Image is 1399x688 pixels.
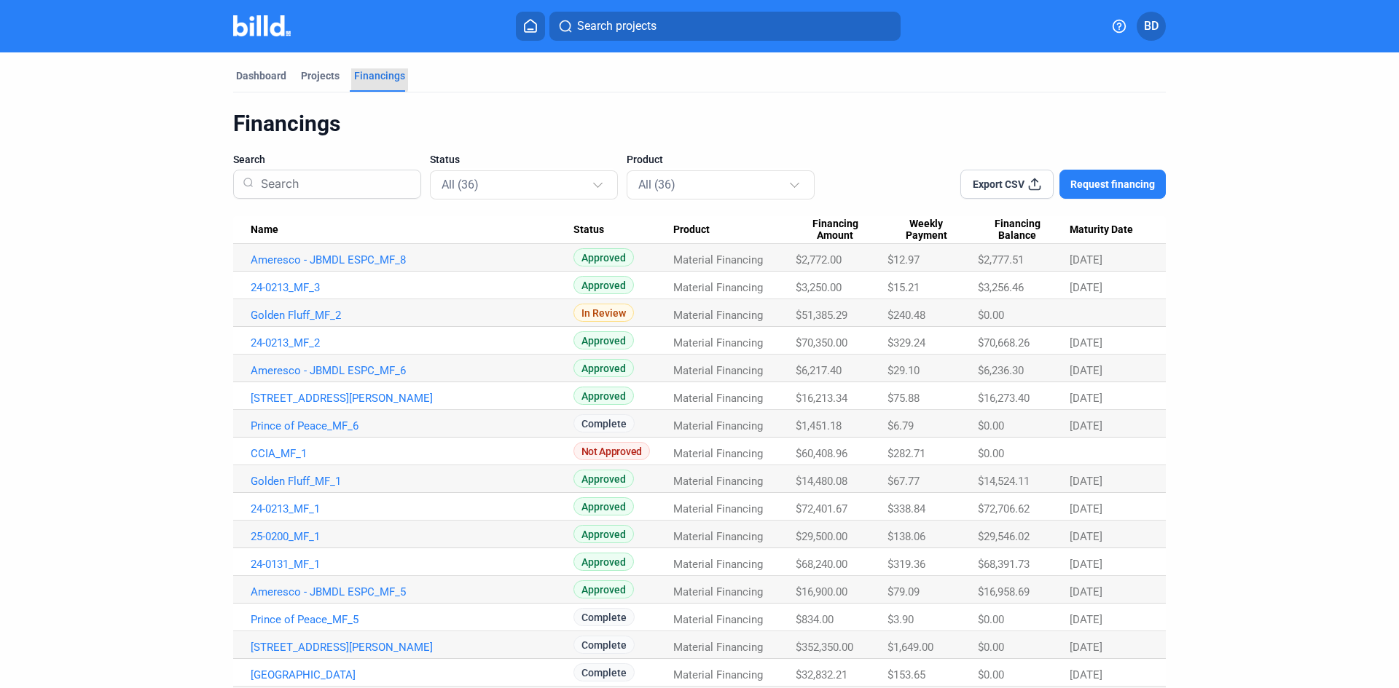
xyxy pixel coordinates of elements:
[887,475,920,488] span: $67.77
[673,253,763,266] span: Material Financing
[673,281,763,294] span: Material Financing
[549,12,901,41] button: Search projects
[573,414,635,432] span: Complete
[796,475,847,488] span: $14,480.08
[673,558,763,571] span: Material Financing
[1070,392,1102,405] span: [DATE]
[573,553,634,571] span: Approved
[430,152,460,167] span: Status
[233,15,291,36] img: Billd Company Logo
[1070,668,1102,681] span: [DATE]
[887,218,965,242] span: Weekly Payment
[573,331,634,349] span: Approved
[1070,585,1102,598] span: [DATE]
[251,336,573,349] a: 24-0213_MF_2
[796,641,853,654] span: $352,350.00
[796,309,847,322] span: $51,385.29
[887,530,925,543] span: $138.06
[442,178,479,191] mat-select-trigger: All (36)
[1070,613,1102,626] span: [DATE]
[573,359,634,377] span: Approved
[1070,253,1102,266] span: [DATE]
[1070,281,1102,294] span: [DATE]
[251,309,573,322] a: Golden Fluff_MF_2
[251,641,573,654] a: [STREET_ADDRESS][PERSON_NAME]
[973,177,1024,191] span: Export CSV
[573,470,634,488] span: Approved
[887,613,914,626] span: $3.90
[1070,558,1102,571] span: [DATE]
[1137,12,1166,41] button: BD
[573,663,635,681] span: Complete
[796,558,847,571] span: $68,240.00
[978,585,1030,598] span: $16,958.69
[796,364,842,377] span: $6,217.40
[673,585,763,598] span: Material Financing
[978,419,1004,432] span: $0.00
[887,585,920,598] span: $79.09
[796,392,847,405] span: $16,213.34
[887,668,925,681] span: $153.65
[887,641,933,654] span: $1,649.00
[673,668,763,681] span: Material Financing
[673,309,763,322] span: Material Financing
[978,281,1024,294] span: $3,256.46
[573,608,635,626] span: Complete
[1070,224,1148,237] div: Maturity Date
[796,281,842,294] span: $3,250.00
[796,419,842,432] span: $1,451.18
[978,641,1004,654] span: $0.00
[573,224,604,237] span: Status
[978,364,1024,377] span: $6,236.30
[251,558,573,571] a: 24-0131_MF_1
[887,336,925,349] span: $329.24
[573,304,634,322] span: In Review
[978,392,1030,405] span: $16,273.40
[573,636,635,654] span: Complete
[978,530,1030,543] span: $29,546.02
[573,442,650,460] span: Not Approved
[673,613,763,626] span: Material Financing
[796,336,847,349] span: $70,350.00
[796,668,847,681] span: $32,832.21
[251,530,573,543] a: 25-0200_MF_1
[978,309,1004,322] span: $0.00
[573,497,634,515] span: Approved
[978,336,1030,349] span: $70,668.26
[673,641,763,654] span: Material Financing
[887,281,920,294] span: $15.21
[887,558,925,571] span: $319.36
[978,558,1030,571] span: $68,391.73
[638,178,675,191] mat-select-trigger: All (36)
[887,253,920,266] span: $12.97
[573,224,673,237] div: Status
[1070,502,1102,515] span: [DATE]
[255,165,412,203] input: Search
[978,475,1030,488] span: $14,524.11
[251,224,573,237] div: Name
[887,502,925,515] span: $338.84
[251,364,573,377] a: Ameresco - JBMDL ESPC_MF_6
[233,152,265,167] span: Search
[1070,475,1102,488] span: [DATE]
[1070,419,1102,432] span: [DATE]
[301,68,340,83] div: Projects
[796,613,834,626] span: $834.00
[251,668,573,681] a: [GEOGRAPHIC_DATA]
[251,224,278,237] span: Name
[251,281,573,294] a: 24-0213_MF_3
[673,447,763,460] span: Material Financing
[251,475,573,488] a: Golden Fluff_MF_1
[1144,17,1159,35] span: BD
[978,668,1004,681] span: $0.00
[573,387,634,405] span: Approved
[673,530,763,543] span: Material Financing
[796,447,847,460] span: $60,408.96
[251,253,573,266] a: Ameresco - JBMDL ESPC_MF_8
[978,218,1057,242] span: Financing Balance
[887,392,920,405] span: $75.88
[577,17,657,35] span: Search projects
[1070,177,1155,191] span: Request financing
[1070,364,1102,377] span: [DATE]
[978,218,1070,242] div: Financing Balance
